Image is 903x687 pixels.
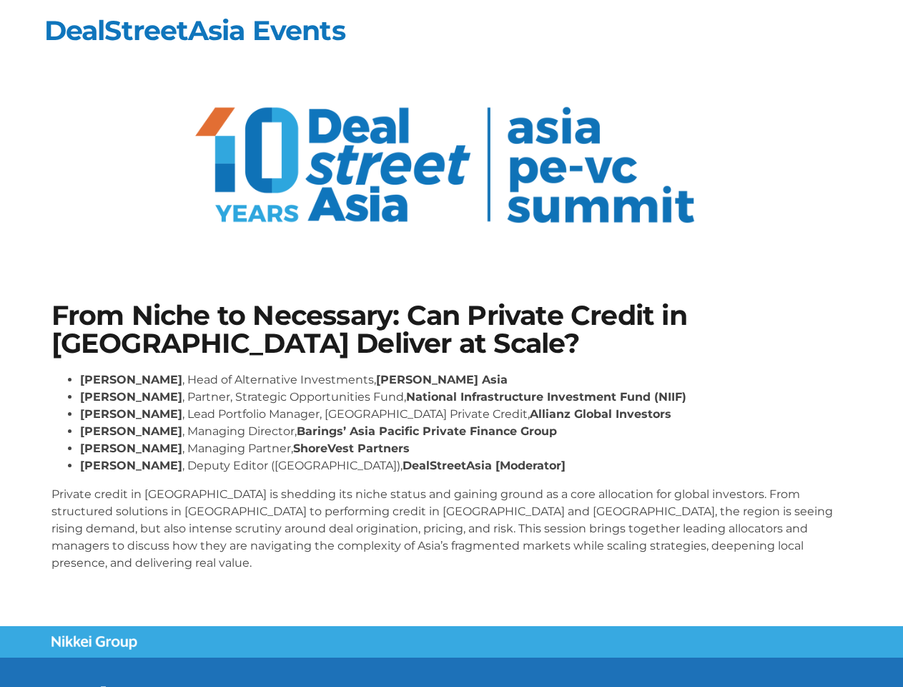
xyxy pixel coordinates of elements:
[80,389,852,406] li: , Partner, Strategic Opportunities Fund,
[293,442,410,455] strong: ShoreVest Partners
[403,459,566,472] strong: DealStreetAsia [Moderator]
[80,457,852,474] li: , Deputy Editor ([GEOGRAPHIC_DATA]),
[530,407,671,421] strong: Allianz Global Investors
[80,440,852,457] li: , Managing Partner,
[80,406,852,423] li: , Lead Portfolio Manager, [GEOGRAPHIC_DATA] Private Credit,
[80,373,182,386] strong: [PERSON_NAME]
[44,14,345,47] a: DealStreetAsia Events
[80,390,182,404] strong: [PERSON_NAME]
[80,407,182,421] strong: [PERSON_NAME]
[80,442,182,455] strong: [PERSON_NAME]
[80,424,182,438] strong: [PERSON_NAME]
[51,486,852,572] p: Private credit in [GEOGRAPHIC_DATA] is shedding its niche status and gaining ground as a core all...
[297,424,557,438] strong: Barings’ Asia Pacific Private Finance Group
[80,423,852,440] li: , Managing Director,
[51,635,137,650] img: Nikkei Group
[376,373,508,386] strong: [PERSON_NAME] Asia
[80,459,182,472] strong: [PERSON_NAME]
[406,390,686,404] strong: National Infrastructure Investment Fund (NIIF)
[51,302,852,357] h1: From Niche to Necessary: Can Private Credit in [GEOGRAPHIC_DATA] Deliver at Scale?
[80,371,852,389] li: , Head of Alternative Investments,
